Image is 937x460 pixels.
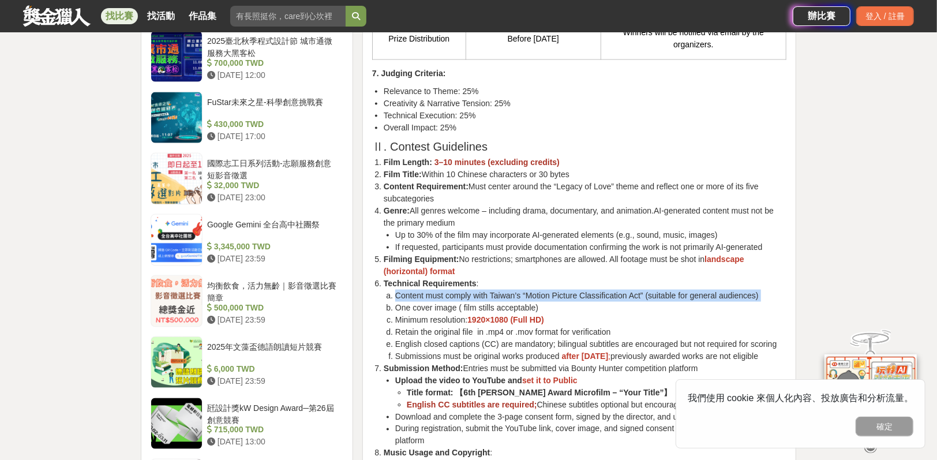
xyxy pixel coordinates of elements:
h2: Ⅱ. Contest Guidelines [372,140,786,154]
li: Must center around the “Legacy of Love” theme and reflect one or more of its five subcategories [384,181,786,205]
div: 700,000 TWD [207,57,339,69]
li: During registration, submit the YouTube link, cover image, and signed consent form via the Bounty... [395,423,786,447]
strong: set it to Public [522,376,578,385]
li: Entries must be submitted via Bounty Hunter competition platform [384,362,786,447]
a: 國際志工日系列活動-志願服務創意短影音徵選 32,000 TWD [DATE] 23:00 [151,153,343,205]
a: 2025年文藻盃德語朗讀短片競賽 6,000 TWD [DATE] 23:59 [151,336,343,388]
input: 有長照挺你，care到心坎裡！青春出手，拍出照顧 影音徵件活動 [230,6,346,27]
strong: Film Length: [384,158,432,167]
img: d2146d9a-e6f6-4337-9592-8cefde37ba6b.png [824,354,917,431]
strong: Title format: 【6th [PERSON_NAME] Award Microfilm – “Your Title”】 [407,388,672,397]
div: Google Gemini 全台高中社團祭 [207,219,339,241]
span: ; [562,351,611,361]
div: 3,345,000 TWD [207,241,339,253]
strong: Genre: [384,206,410,215]
strong: 7. Judging Criteria: [372,69,446,78]
li: Overall Impact: 25% [384,122,786,134]
li: Creativity & Narrative Tension: 25% [384,98,786,110]
li: One cover image ( film stills acceptable) [395,302,786,314]
div: [DATE] 23:59 [207,375,339,387]
strong: Filming Equipment: [384,255,459,264]
div: 500,000 TWD [207,302,339,314]
div: FuStar未來之星-科學創意挑戰賽 [207,96,339,118]
div: [DATE] 23:00 [207,192,339,204]
div: [DATE] 23:59 [207,253,339,265]
div: 2025年文藻盃德語朗讀短片競賽 [207,341,339,363]
button: 確定 [856,417,913,436]
a: 辦比賽 [793,6,850,26]
li: : [384,278,786,362]
span: 我們使用 cookie 來個人化內容、投放廣告和分析流量。 [688,393,913,403]
strong: Music Usage and Copyright [384,448,490,458]
div: 6,000 TWD [207,363,339,375]
a: 找比賽 [101,8,138,24]
li: If requested, participants must provide documentation confirming the work is not primarily AI-gen... [395,241,786,253]
div: [DATE] 17:00 [207,130,339,143]
a: 找活動 [143,8,179,24]
div: 715,000 TWD [207,424,339,436]
p: Before [DATE] [472,33,595,45]
li: Within 10 Chinese characters or 30 bytes [384,169,786,181]
li: Minimum resolution: [395,314,786,326]
strong: English CC subtitles are required; [407,400,537,409]
li: Chinese subtitles optional but encouraged [407,399,786,411]
div: 登入 / 註冊 [856,6,914,26]
li: Up to 30% of the film may incorporate AI-generated elements (e.g., sound, music, images) [395,229,786,241]
strong: 1920×1080 (Full HD) [467,315,544,324]
p: Winners will be notified via email by the organizers. [607,27,780,51]
a: FuStar未來之星-科學創意挑戰賽 430,000 TWD [DATE] 17:00 [151,92,343,144]
div: 2025臺北秋季程式設計節 城市通微服務大黑客松 [207,35,339,57]
a: Google Gemini 全台高中社團祭 3,345,000 TWD [DATE] 23:59 [151,214,343,266]
li: No restrictions; smartphones are allowed. All footage must be shot in [384,253,786,278]
strong: Submission Method: [384,364,463,373]
li: Relevance to Theme: 25% [384,85,786,98]
li: Technical Execution: 25% [384,110,786,122]
strong: Content Requirement: [384,182,468,191]
li: English closed captions (CC) are mandatory; bilingual subtitles are encouraged but not required f... [395,338,786,350]
a: 作品集 [184,8,221,24]
div: 均衡飲食，活力無齡｜影音徵選比賽簡章 [207,280,339,302]
a: 瓩設計獎kW Design Award─第26屆創意競賽 715,000 TWD [DATE] 13:00 [151,398,343,450]
p: Prize Distribution [378,33,460,45]
li: All genres welcome – including drama, documentary, and animation.AI-generated content must not be... [384,205,786,253]
strong: 3–10 minutes (excluding credits) [434,158,560,167]
strong: after [DATE] [562,351,609,361]
div: [DATE] 13:00 [207,436,339,448]
li: Submissions must be original works produced previously awarded works are not eligible [395,350,786,362]
li: Download and complete the 3-page consent form, signed by the director, and upload it as a single PDF [395,411,786,423]
li: Content must comply with Taiwan’s “Motion Picture Classification Act” (suitable for general audie... [395,290,786,302]
strong: landscape (horizontal) format [384,255,744,276]
strong: Upload the video to YouTube and [395,376,522,385]
div: [DATE] 23:59 [207,314,339,326]
div: 430,000 TWD [207,118,339,130]
div: 國際志工日系列活動-志願服務創意短影音徵選 [207,158,339,179]
a: 均衡飲食，活力無齡｜影音徵選比賽簡章 500,000 TWD [DATE] 23:59 [151,275,343,327]
a: 2025臺北秋季程式設計節 城市通微服務大黑客松 700,000 TWD [DATE] 12:00 [151,31,343,83]
div: 瓩設計獎kW Design Award─第26屆創意競賽 [207,402,339,424]
strong: Technical Requirements [384,279,477,288]
div: 32,000 TWD [207,179,339,192]
strong: Film Title: [384,170,422,179]
li: Retain the original file in .mp4 or .mov format for verification [395,326,786,338]
div: [DATE] 12:00 [207,69,339,81]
